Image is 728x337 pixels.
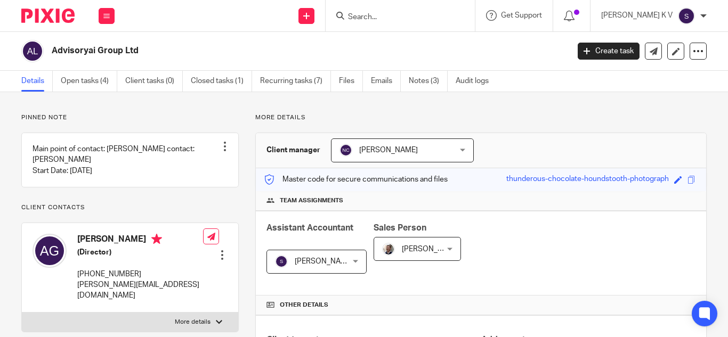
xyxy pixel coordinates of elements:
[339,144,352,157] img: svg%3E
[21,113,239,122] p: Pinned note
[295,258,366,265] span: [PERSON_NAME] K V
[77,247,203,258] h5: (Director)
[382,243,395,256] img: Matt%20Circle.png
[678,7,695,24] img: svg%3E
[402,245,460,253] span: [PERSON_NAME]
[264,174,448,185] p: Master code for secure communications and files
[280,196,343,205] span: Team assignments
[266,224,353,232] span: Assistant Accountant
[601,10,673,21] p: [PERSON_NAME] K V
[347,13,443,22] input: Search
[61,71,117,92] a: Open tasks (4)
[52,45,460,56] h2: Advisoryai Group Ltd
[280,301,328,309] span: Other details
[191,71,252,92] a: Closed tasks (1)
[175,318,211,326] p: More details
[409,71,448,92] a: Notes (3)
[77,234,203,247] h4: [PERSON_NAME]
[578,43,640,60] a: Create task
[275,255,288,268] img: svg%3E
[456,71,497,92] a: Audit logs
[266,145,320,155] h3: Client manager
[255,113,707,122] p: More details
[506,174,669,186] div: thunderous-chocolate-houndstooth-photograph
[501,12,542,19] span: Get Support
[371,71,401,92] a: Emails
[21,40,44,62] img: svg%3E
[33,234,67,268] img: svg%3E
[21,71,53,92] a: Details
[151,234,162,244] i: Primary
[374,224,426,232] span: Sales Person
[339,71,363,92] a: Files
[125,71,183,92] a: Client tasks (0)
[77,280,203,301] p: [PERSON_NAME][EMAIL_ADDRESS][DOMAIN_NAME]
[21,203,239,212] p: Client contacts
[21,9,75,23] img: Pixie
[77,269,203,280] p: [PHONE_NUMBER]
[359,146,418,154] span: [PERSON_NAME]
[260,71,331,92] a: Recurring tasks (7)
